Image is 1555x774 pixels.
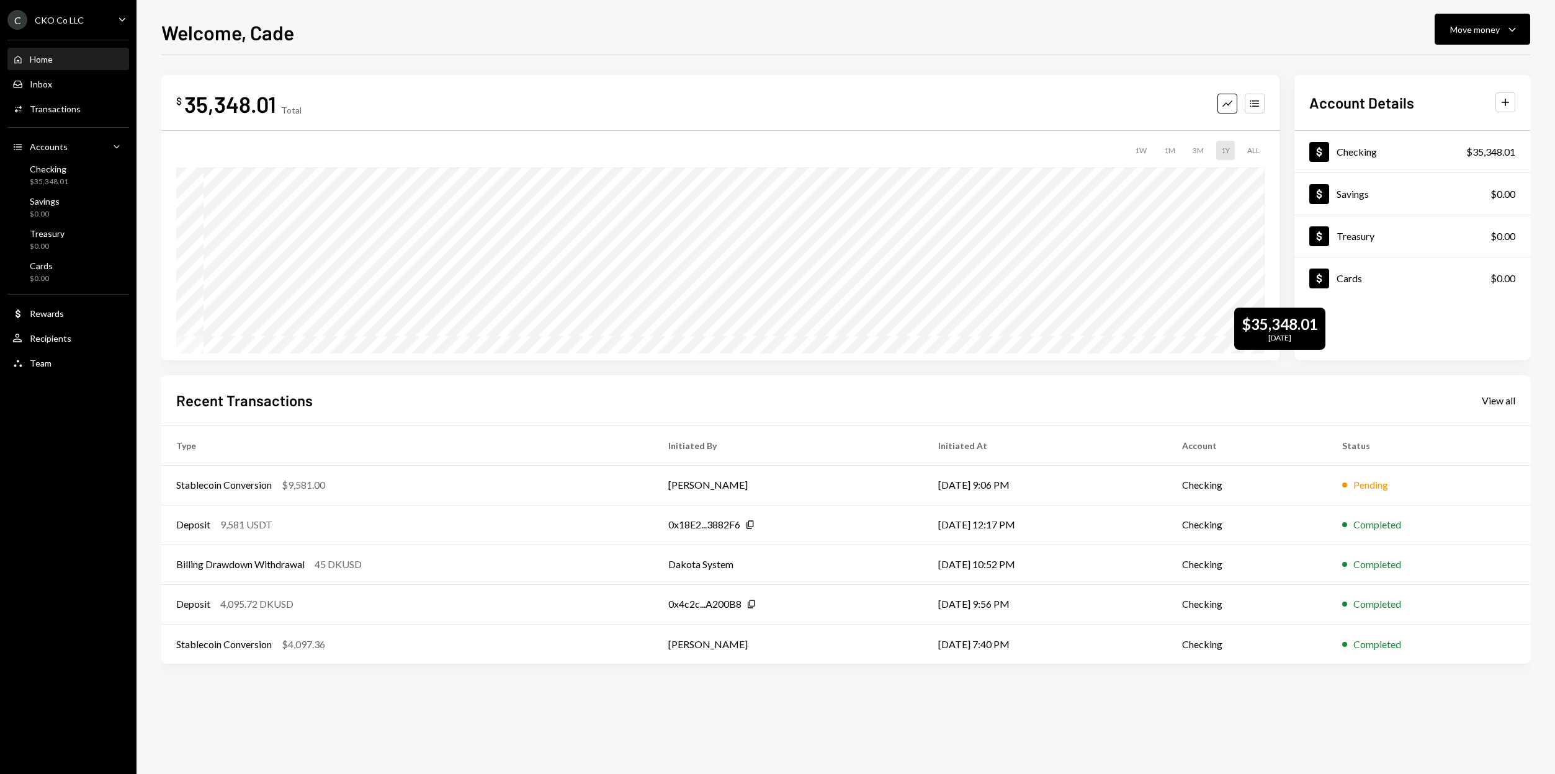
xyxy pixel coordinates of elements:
[30,104,81,114] div: Transactions
[1482,394,1515,407] div: View all
[1242,141,1265,160] div: ALL
[176,95,182,107] div: $
[1482,393,1515,407] a: View all
[176,390,313,411] h2: Recent Transactions
[30,54,53,64] div: Home
[1167,624,1327,664] td: Checking
[30,141,68,152] div: Accounts
[1353,637,1401,652] div: Completed
[30,228,65,239] div: Treasury
[176,557,305,572] div: Billing Drawdown Withdrawal
[315,557,362,572] div: 45 DKUSD
[1167,465,1327,505] td: Checking
[668,517,740,532] div: 0x18E2...3882F6
[1337,272,1362,284] div: Cards
[1294,257,1530,299] a: Cards$0.00
[30,333,71,344] div: Recipients
[1167,584,1327,624] td: Checking
[1353,478,1388,492] div: Pending
[923,624,1167,664] td: [DATE] 7:40 PM
[30,209,60,220] div: $0.00
[7,192,129,222] a: Savings$0.00
[281,105,302,115] div: Total
[176,478,272,492] div: Stablecoin Conversion
[653,545,923,584] td: Dakota System
[1353,597,1401,612] div: Completed
[1337,188,1369,200] div: Savings
[282,478,325,492] div: $9,581.00
[1490,271,1515,286] div: $0.00
[1327,425,1530,465] th: Status
[7,352,129,374] a: Team
[1337,146,1377,158] div: Checking
[1337,230,1374,242] div: Treasury
[30,274,53,284] div: $0.00
[653,425,923,465] th: Initiated By
[1309,92,1414,113] h2: Account Details
[220,597,294,612] div: 4,095.72 DKUSD
[7,225,129,254] a: Treasury$0.00
[668,597,742,612] div: 0x4c2c...A200B8
[7,73,129,95] a: Inbox
[7,48,129,70] a: Home
[30,241,65,252] div: $0.00
[30,177,68,187] div: $35,348.01
[653,465,923,505] td: [PERSON_NAME]
[30,196,60,207] div: Savings
[1466,145,1515,159] div: $35,348.01
[1159,141,1180,160] div: 1M
[1450,23,1500,36] div: Move money
[7,135,129,158] a: Accounts
[1216,141,1235,160] div: 1Y
[184,90,276,118] div: 35,348.01
[161,20,294,45] h1: Welcome, Cade
[1167,425,1327,465] th: Account
[1130,141,1152,160] div: 1W
[176,517,210,532] div: Deposit
[7,327,129,349] a: Recipients
[1167,545,1327,584] td: Checking
[161,425,653,465] th: Type
[1353,557,1401,572] div: Completed
[220,517,272,532] div: 9,581 USDT
[7,302,129,324] a: Rewards
[923,465,1167,505] td: [DATE] 9:06 PM
[35,15,84,25] div: CKO Co LLC
[1294,215,1530,257] a: Treasury$0.00
[923,584,1167,624] td: [DATE] 9:56 PM
[1353,517,1401,532] div: Completed
[1188,141,1209,160] div: 3M
[7,257,129,287] a: Cards$0.00
[923,505,1167,545] td: [DATE] 12:17 PM
[923,545,1167,584] td: [DATE] 10:52 PM
[176,637,272,652] div: Stablecoin Conversion
[923,425,1167,465] th: Initiated At
[1490,229,1515,244] div: $0.00
[7,160,129,190] a: Checking$35,348.01
[7,10,27,30] div: C
[1435,14,1530,45] button: Move money
[30,260,53,271] div: Cards
[176,597,210,612] div: Deposit
[30,79,52,89] div: Inbox
[30,308,64,319] div: Rewards
[1294,173,1530,215] a: Savings$0.00
[1294,131,1530,172] a: Checking$35,348.01
[1490,187,1515,202] div: $0.00
[7,97,129,120] a: Transactions
[282,637,325,652] div: $4,097.36
[30,164,68,174] div: Checking
[653,624,923,664] td: [PERSON_NAME]
[30,358,52,368] div: Team
[1167,505,1327,545] td: Checking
